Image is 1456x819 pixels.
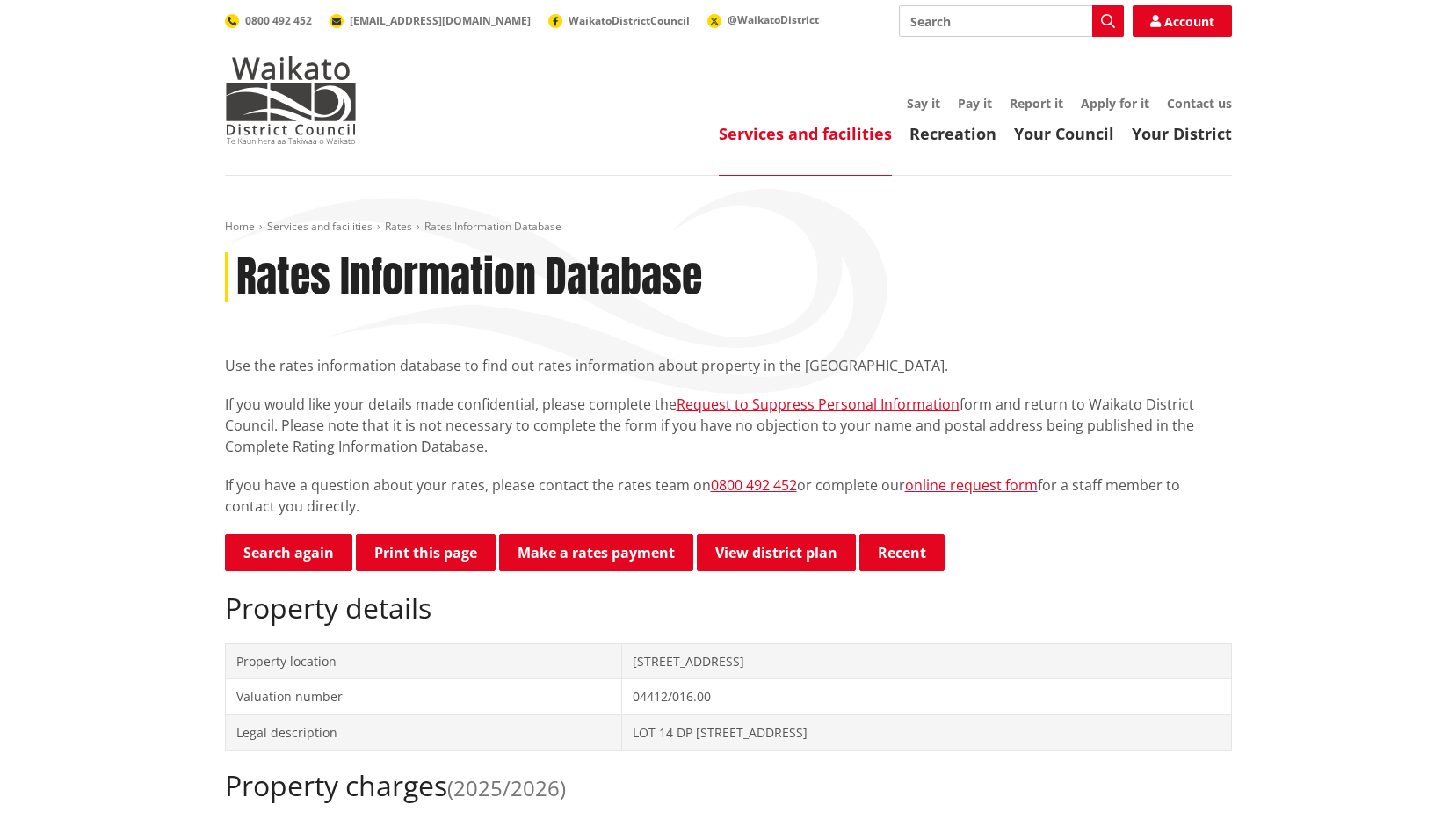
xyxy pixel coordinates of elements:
nav: breadcrumb [225,220,1232,235]
td: LOT 14 DP [STREET_ADDRESS] [622,714,1231,750]
td: [STREET_ADDRESS] [622,643,1231,679]
button: Print this page [356,534,496,571]
h2: Property charges [225,769,1232,802]
a: Report it [1010,95,1063,112]
a: online request form [905,475,1038,495]
a: View district plan [697,534,856,571]
a: Account [1133,5,1232,37]
img: Waikato District Council - Te Kaunihera aa Takiwaa o Waikato [225,56,357,144]
span: [EMAIL_ADDRESS][DOMAIN_NAME] [350,13,531,28]
a: [EMAIL_ADDRESS][DOMAIN_NAME] [330,13,531,28]
a: Rates [385,219,412,234]
a: Make a rates payment [499,534,693,571]
a: Home [225,219,255,234]
a: Your Council [1014,123,1114,144]
a: Your District [1132,123,1232,144]
h1: Rates Information Database [236,252,702,303]
h2: Property details [225,591,1232,625]
p: If you have a question about your rates, please contact the rates team on or complete our for a s... [225,475,1232,517]
a: WaikatoDistrictCouncil [548,13,690,28]
a: Say it [907,95,940,112]
td: Valuation number [225,679,622,715]
span: Rates Information Database [424,219,561,234]
span: (2025/2026) [447,773,566,802]
p: If you would like your details made confidential, please complete the form and return to Waikato ... [225,394,1232,457]
a: Contact us [1167,95,1232,112]
a: Search again [225,534,352,571]
a: Pay it [958,95,992,112]
a: 0800 492 452 [225,13,312,28]
a: Recreation [909,123,996,144]
a: Services and facilities [267,219,373,234]
span: @WaikatoDistrict [728,12,819,27]
input: Search input [899,5,1124,37]
td: Legal description [225,714,622,750]
button: Recent [859,534,945,571]
p: Use the rates information database to find out rates information about property in the [GEOGRAPHI... [225,355,1232,376]
td: 04412/016.00 [622,679,1231,715]
td: Property location [225,643,622,679]
a: @WaikatoDistrict [707,12,819,27]
a: Apply for it [1081,95,1149,112]
span: 0800 492 452 [245,13,312,28]
a: Request to Suppress Personal Information [677,395,960,414]
a: Services and facilities [719,123,892,144]
a: 0800 492 452 [711,475,797,495]
span: WaikatoDistrictCouncil [569,13,690,28]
